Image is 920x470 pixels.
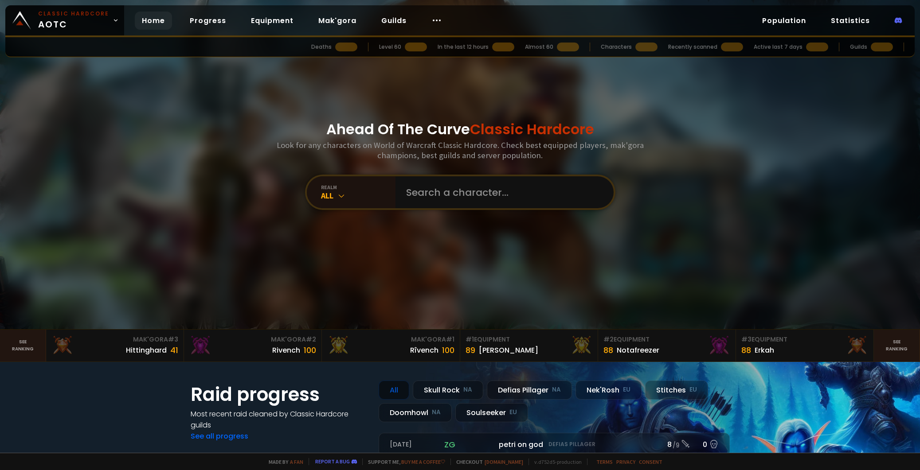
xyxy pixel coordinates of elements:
a: #3Equipment88Erkah [736,330,874,361]
a: Mak'gora [311,12,364,30]
div: Recently scanned [668,43,717,51]
span: Checkout [450,458,523,465]
a: See all progress [191,431,248,441]
div: Almost 60 [525,43,553,51]
a: [DOMAIN_NAME] [485,458,523,465]
div: Mak'Gora [327,335,454,344]
span: Classic Hardcore [470,119,594,139]
a: Equipment [244,12,301,30]
a: [DATE]zgpetri on godDefias Pillager8 /90 [379,433,730,456]
div: Level 60 [379,43,401,51]
div: Equipment [603,335,730,344]
span: v. d752d5 - production [529,458,582,465]
span: # 3 [741,335,752,344]
div: 41 [170,344,178,356]
small: EU [509,408,517,417]
div: Rîvench [410,345,438,356]
span: # 2 [306,335,316,344]
small: EU [689,385,697,394]
a: Progress [183,12,233,30]
div: Characters [601,43,632,51]
a: Privacy [616,458,635,465]
a: Consent [639,458,662,465]
div: [PERSON_NAME] [479,345,538,356]
small: NA [463,385,472,394]
div: 100 [304,344,316,356]
a: Mak'Gora#2Rivench100 [184,330,322,361]
small: Classic Hardcore [38,10,109,18]
small: NA [432,408,441,417]
div: Mak'Gora [189,335,316,344]
div: Soulseeker [455,403,528,422]
div: Skull Rock [413,381,483,400]
span: # 1 [466,335,474,344]
a: Terms [596,458,613,465]
h1: Ahead Of The Curve [326,119,594,140]
div: Doomhowl [379,403,452,422]
div: Guilds [850,43,867,51]
a: Buy me a coffee [401,458,445,465]
div: Defias Pillager [487,381,572,400]
div: All [321,190,395,201]
a: #2Equipment88Notafreezer [598,330,736,361]
a: Mak'Gora#1Rîvench100 [322,330,460,361]
small: NA [552,385,561,394]
div: 89 [466,344,475,356]
div: Hittinghard [126,345,167,356]
span: AOTC [38,10,109,31]
input: Search a character... [401,176,603,208]
h3: Look for any characters on World of Warcraft Classic Hardcore. Check best equipped players, mak'g... [273,140,647,160]
a: Statistics [824,12,877,30]
span: # 1 [446,335,454,344]
a: Report a bug [315,458,350,465]
div: Mak'Gora [51,335,178,344]
div: Deaths [311,43,332,51]
span: # 2 [603,335,614,344]
a: Population [755,12,813,30]
span: Made by [263,458,303,465]
div: All [379,381,409,400]
h4: Most recent raid cleaned by Classic Hardcore guilds [191,408,368,431]
div: Erkah [755,345,774,356]
a: Mak'Gora#3Hittinghard41 [46,330,184,361]
h1: Raid progress [191,381,368,408]
a: #1Equipment89[PERSON_NAME] [460,330,598,361]
div: Stitches [645,381,708,400]
a: a fan [290,458,303,465]
a: Classic HardcoreAOTC [5,5,124,35]
span: Support me, [362,458,445,465]
div: 88 [741,344,751,356]
small: EU [623,385,630,394]
div: Nek'Rosh [575,381,642,400]
div: Equipment [741,335,868,344]
div: 100 [442,344,454,356]
span: # 3 [168,335,178,344]
div: Rivench [272,345,300,356]
div: Notafreezer [617,345,659,356]
div: realm [321,184,395,190]
a: Home [135,12,172,30]
a: Seeranking [874,330,920,361]
div: 88 [603,344,613,356]
div: Active last 7 days [754,43,803,51]
div: In the last 12 hours [438,43,489,51]
div: Equipment [466,335,592,344]
a: Guilds [374,12,414,30]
